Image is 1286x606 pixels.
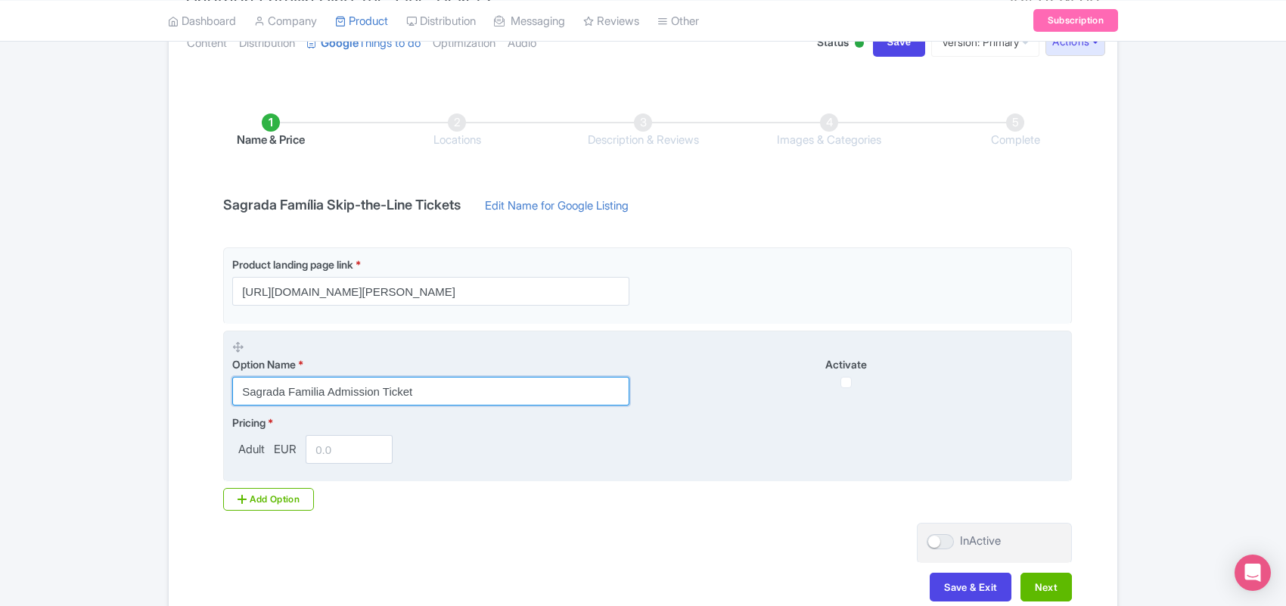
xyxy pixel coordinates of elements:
li: Locations [364,113,550,149]
span: Activate [825,358,867,371]
span: Product landing page link [232,258,353,271]
span: Adult [232,441,271,458]
li: Complete [922,113,1108,149]
div: InActive [960,533,1001,550]
input: 0.0 [306,435,393,464]
span: Status [817,34,849,50]
div: Open Intercom Messenger [1235,555,1271,591]
a: Version: Primary [931,27,1039,57]
a: Audio [508,20,536,67]
a: Edit Name for Google Listing [470,197,644,222]
a: GoogleThings to do [307,20,421,67]
input: Save [873,28,926,57]
a: Distribution [239,20,295,67]
li: Images & Categories [736,113,922,149]
a: Content [187,20,227,67]
input: Product landing page link [232,277,629,306]
button: Actions [1045,28,1105,56]
button: Save & Exit [930,573,1011,601]
h4: Sagrada Família Skip-the-Line Tickets [214,197,470,213]
strong: Google [321,35,359,52]
span: Pricing [232,416,266,429]
a: Optimization [433,20,495,67]
div: Active [852,33,867,56]
input: Option Name [232,377,629,406]
span: EUR [271,441,300,458]
li: Description & Reviews [550,113,736,149]
span: Option Name [232,358,296,371]
a: Subscription [1033,9,1118,32]
button: Next [1020,573,1072,601]
div: Add Option [223,488,314,511]
li: Name & Price [178,113,364,149]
